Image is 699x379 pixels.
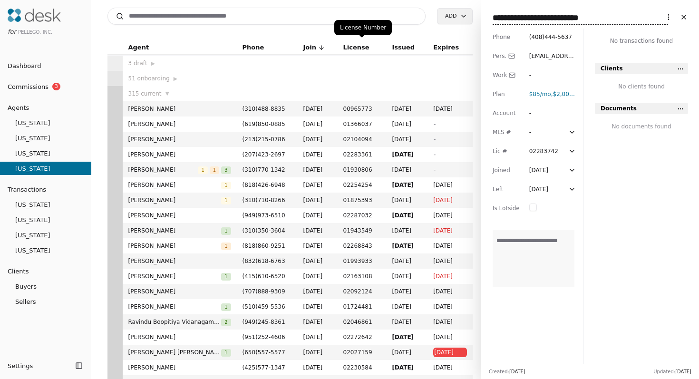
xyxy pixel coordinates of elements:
div: Plan [493,89,520,99]
span: 3 [221,166,231,174]
span: - [433,151,435,158]
span: [DATE] [433,287,466,296]
span: Agent [128,42,149,53]
span: ( 310 ) 350 - 3604 [243,227,285,234]
span: ( 207 ) 423 - 2697 [243,151,285,158]
span: 3 [52,83,60,90]
span: [PERSON_NAME] [128,135,231,144]
div: Pers. [493,51,520,61]
div: Joined [493,165,520,175]
div: [DATE] [529,185,549,194]
span: for [8,28,16,35]
span: [PERSON_NAME] [128,241,222,251]
span: [PERSON_NAME] [PERSON_NAME] [128,348,222,357]
span: [DATE] [392,104,422,114]
span: 1 [221,273,231,281]
span: Issued [392,42,415,53]
span: 02268843 [343,241,381,251]
button: 1 [221,348,231,357]
button: Add [437,8,472,24]
span: [DATE] [433,332,466,342]
span: [DATE] [392,363,422,372]
span: Ravindu Boopitiya Vidanagamage [128,317,222,327]
span: 315 current [128,89,162,98]
div: [DATE] [529,165,549,175]
div: - [529,70,576,80]
button: Settings [4,358,72,373]
span: [DATE] [303,211,332,220]
span: [PERSON_NAME] [128,104,231,114]
span: Join [303,42,316,53]
span: ▼ [165,89,169,98]
span: [EMAIL_ADDRESS][DOMAIN_NAME] [529,53,575,78]
span: 02254254 [343,180,381,190]
span: [DATE] [392,135,422,144]
span: [DATE] [392,211,422,220]
span: ( 619 ) 850 - 0885 [243,121,285,127]
span: [DATE] [392,180,422,190]
div: Account [493,108,520,118]
span: ( 310 ) 488 - 8835 [243,106,285,112]
span: [PERSON_NAME] [128,150,231,159]
div: Is Lotside [493,204,520,213]
span: [DATE] [303,195,332,205]
span: - [433,121,435,127]
span: ( 818 ) 860 - 9251 [243,243,285,249]
span: [DATE] [433,180,466,190]
span: ( 310 ) 710 - 8266 [243,197,285,204]
span: [DATE] [303,119,332,129]
span: ( 425 ) 577 - 1347 [243,364,285,371]
span: Phone [243,42,264,53]
span: 01724481 [343,302,381,311]
span: ( 949 ) 973 - 6510 [243,212,285,219]
span: ( 408 ) 444 - 5637 [529,34,572,40]
button: 1 [221,180,231,190]
span: 02230584 [343,363,381,372]
span: [DATE] [303,226,332,235]
span: 02092124 [343,287,381,296]
div: - [529,127,566,137]
img: Desk [8,9,61,22]
span: [DATE] [392,272,422,281]
span: [DATE] [675,369,691,374]
span: [DATE] [303,256,332,266]
span: 2 [221,319,231,326]
span: [PERSON_NAME] [128,363,231,372]
span: [DATE] [392,348,422,357]
span: [DATE] [392,150,422,159]
span: 1 [221,349,231,357]
span: ▶ [174,75,177,83]
span: [PERSON_NAME] [128,165,198,175]
span: ( 707 ) 888 - 9309 [243,288,285,295]
div: No documents found [595,122,688,131]
span: ( 818 ) 426 - 6948 [243,182,285,188]
span: [PERSON_NAME] [128,195,222,205]
span: [DATE] [303,317,332,327]
button: 1 [210,165,219,175]
span: 02272642 [343,332,381,342]
span: 1 [221,303,231,311]
div: License Number [334,20,392,35]
span: , [529,91,553,97]
span: [DATE] [392,241,422,251]
span: [PERSON_NAME] [128,332,231,342]
span: [DATE] [303,348,332,357]
span: [PERSON_NAME] [128,302,222,311]
div: MLS # [493,127,520,137]
span: $85 /mo [529,91,551,97]
span: $2,000 fee [553,91,582,97]
button: 2 [221,317,231,327]
span: [PERSON_NAME] [128,287,231,296]
span: 02163108 [343,272,381,281]
button: 1 [221,241,231,251]
button: 3 [221,165,231,175]
span: ( 415 ) 610 - 6520 [243,273,285,280]
span: [DATE] [303,287,332,296]
div: Lic # [493,146,520,156]
span: [DATE] [392,119,422,129]
span: [DATE] [303,241,332,251]
span: 02283361 [343,150,381,159]
span: [DATE] [433,241,466,251]
span: 1 [221,182,231,189]
span: [PERSON_NAME] [128,119,231,129]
